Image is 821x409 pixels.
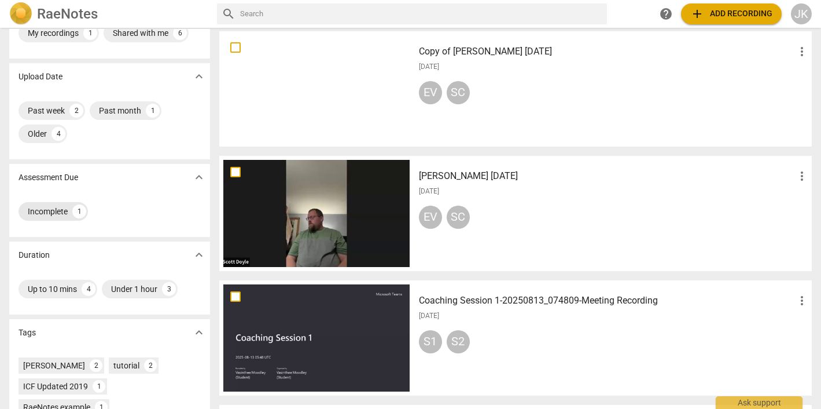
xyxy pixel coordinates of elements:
[419,45,795,59] h3: Copy of Scott June21
[19,71,62,83] p: Upload Date
[447,81,470,104] div: SC
[83,26,97,40] div: 1
[192,248,206,262] span: expand_more
[23,381,88,392] div: ICF Updated 2019
[113,27,168,39] div: Shared with me
[447,330,470,353] div: S2
[223,160,808,267] a: [PERSON_NAME] [DATE][DATE]EVSC
[447,206,470,229] div: SC
[240,5,602,23] input: Search
[37,6,98,22] h2: RaeNotes
[419,311,439,321] span: [DATE]
[190,246,208,264] button: Show more
[162,282,176,296] div: 3
[419,81,442,104] div: EV
[656,3,676,24] a: Help
[681,3,782,24] button: Upload
[19,249,50,261] p: Duration
[419,330,442,353] div: S1
[99,105,141,116] div: Past month
[173,26,187,40] div: 6
[223,284,808,392] a: Coaching Session 1-20250813_074809-Meeting Recording[DATE]S1S2
[192,170,206,184] span: expand_more
[28,27,79,39] div: My recordings
[192,70,206,83] span: expand_more
[28,283,77,295] div: Up to 10 mins
[9,2,208,25] a: LogoRaeNotes
[69,104,83,118] div: 2
[190,68,208,85] button: Show more
[690,7,772,21] span: Add recording
[690,7,704,21] span: add
[791,3,812,24] button: JK
[222,7,235,21] span: search
[190,324,208,341] button: Show more
[223,35,808,143] a: Copy of [PERSON_NAME] [DATE][DATE]EVSC
[419,187,439,196] span: [DATE]
[192,326,206,339] span: expand_more
[146,104,160,118] div: 1
[28,105,65,116] div: Past week
[419,206,442,229] div: EV
[113,360,139,371] div: tutorial
[144,359,157,372] div: 2
[795,169,809,183] span: more_vert
[23,360,85,371] div: [PERSON_NAME]
[419,169,795,183] h3: Scott Aug21
[419,62,439,72] span: [DATE]
[19,171,78,184] p: Assessment Due
[93,380,105,393] div: 1
[190,169,208,186] button: Show more
[72,204,86,218] div: 1
[716,396,802,409] div: Ask support
[90,359,102,372] div: 2
[111,283,157,295] div: Under 1 hour
[28,128,47,140] div: Older
[659,7,673,21] span: help
[28,206,68,217] div: Incomplete
[9,2,32,25] img: Logo
[19,327,36,339] p: Tags
[795,45,809,59] span: more_vert
[82,282,95,296] div: 4
[419,294,795,308] h3: Coaching Session 1-20250813_074809-Meeting Recording
[795,294,809,308] span: more_vert
[51,127,65,141] div: 4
